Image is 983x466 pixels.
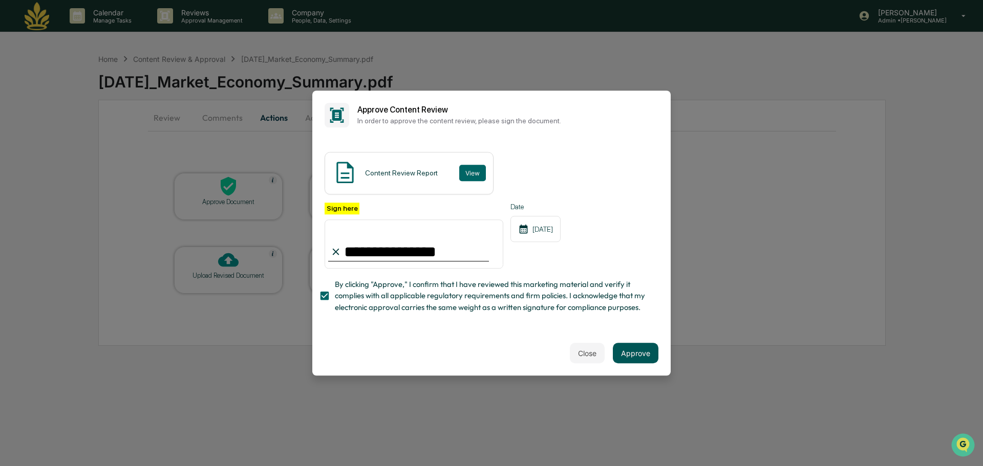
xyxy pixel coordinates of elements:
div: 🗄️ [74,130,82,138]
a: Powered byPylon [72,173,124,181]
a: 🗄️Attestations [70,125,131,143]
span: Attestations [84,129,127,139]
iframe: Open customer support [950,432,978,460]
a: 🖐️Preclearance [6,125,70,143]
div: We're available if you need us! [35,88,130,97]
button: Approve [613,343,658,363]
label: Date [510,203,561,211]
span: By clicking "Approve," I confirm that I have reviewed this marketing material and verify it compl... [335,279,650,313]
img: 1746055101610-c473b297-6a78-478c-a979-82029cc54cd1 [10,78,29,97]
span: Pylon [102,173,124,181]
label: Sign here [325,203,359,214]
button: Close [570,343,605,363]
img: Document Icon [332,160,358,185]
h2: Approve Content Review [357,105,658,115]
div: Start new chat [35,78,168,88]
div: [DATE] [510,216,561,242]
button: Start new chat [174,81,186,94]
span: Data Lookup [20,148,65,159]
div: 🖐️ [10,130,18,138]
p: How can we help? [10,21,186,38]
a: 🔎Data Lookup [6,144,69,163]
button: View [459,165,486,181]
p: In order to approve the content review, please sign the document. [357,117,658,125]
div: 🔎 [10,149,18,158]
span: Preclearance [20,129,66,139]
div: Content Review Report [365,169,438,177]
